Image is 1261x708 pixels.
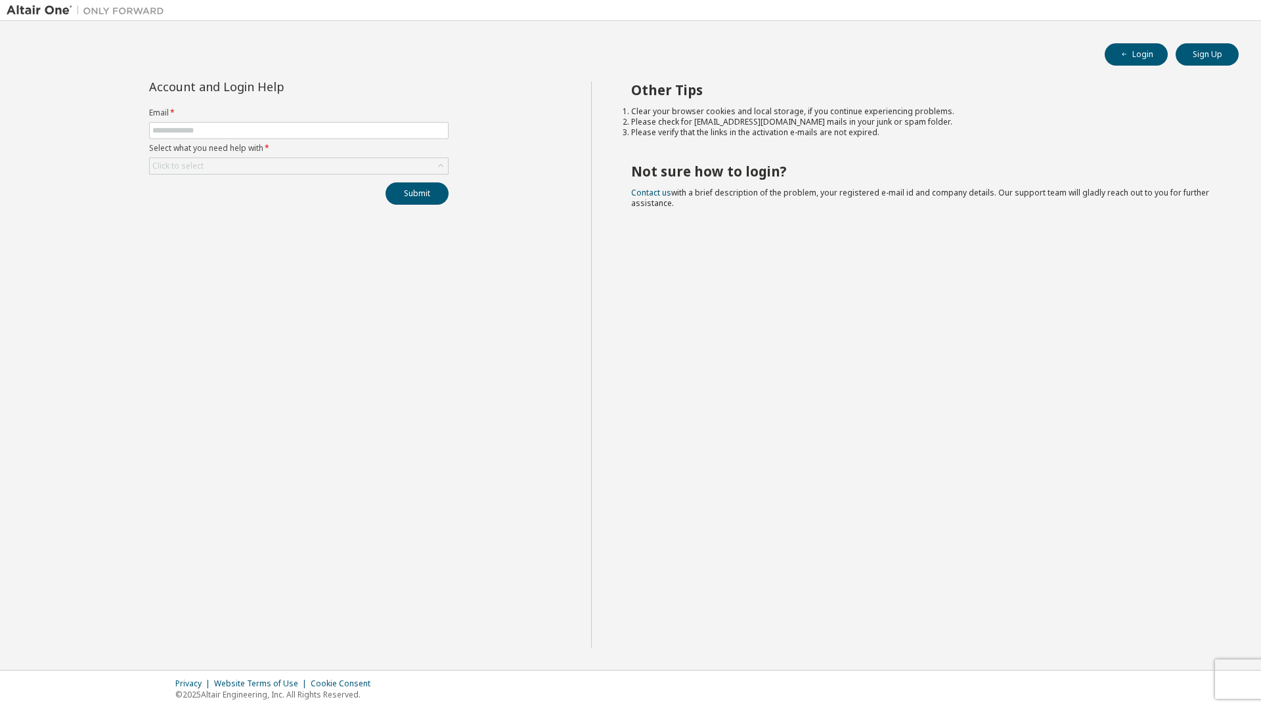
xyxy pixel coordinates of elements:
[150,158,448,174] div: Click to select
[149,108,449,118] label: Email
[149,81,389,92] div: Account and Login Help
[149,143,449,154] label: Select what you need help with
[214,678,311,689] div: Website Terms of Use
[631,163,1216,180] h2: Not sure how to login?
[631,127,1216,138] li: Please verify that the links in the activation e-mails are not expired.
[175,689,378,700] p: © 2025 Altair Engineering, Inc. All Rights Reserved.
[631,187,671,198] a: Contact us
[631,187,1209,209] span: with a brief description of the problem, your registered e-mail id and company details. Our suppo...
[1105,43,1168,66] button: Login
[631,81,1216,98] h2: Other Tips
[7,4,171,17] img: Altair One
[175,678,214,689] div: Privacy
[631,106,1216,117] li: Clear your browser cookies and local storage, if you continue experiencing problems.
[1176,43,1239,66] button: Sign Up
[386,182,449,205] button: Submit
[311,678,378,689] div: Cookie Consent
[152,161,204,171] div: Click to select
[631,117,1216,127] li: Please check for [EMAIL_ADDRESS][DOMAIN_NAME] mails in your junk or spam folder.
